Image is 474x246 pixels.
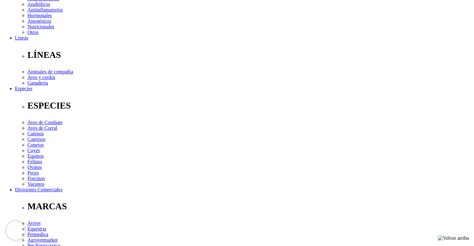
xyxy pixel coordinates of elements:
[27,159,42,164] a: Felinos
[27,120,63,125] a: Aves de Combate
[15,187,62,192] a: Divisiones Comerciales
[27,30,39,35] a: Otros
[27,153,44,159] a: Equinos
[27,2,50,7] a: Anabólicos
[27,170,39,175] a: Peces
[27,237,58,243] a: Agrovetmarket
[27,201,472,211] p: MARCAS
[27,148,40,153] a: Cuyes
[27,100,472,111] p: ESPECIES
[27,181,44,187] a: Vacunos
[27,137,45,142] a: Caprinos
[27,131,44,136] a: Caninos
[438,235,469,241] img: Volver arriba
[27,24,54,29] a: Nutricionales
[27,69,73,74] a: Animales de compañía
[27,13,52,18] a: Hormonales
[27,220,41,226] a: Avivet
[27,18,51,24] a: Anestésicos
[27,50,472,60] p: LÍNEAS
[27,176,45,181] a: Porcinos
[27,165,42,170] a: Ovinos
[15,35,28,40] a: Líneas
[15,86,32,91] a: Especies
[27,226,46,231] a: Equestria
[27,232,48,237] a: Petmedica
[27,125,57,131] a: Aves de Corral
[27,75,55,80] a: Aves y cerdos
[27,7,63,12] a: Antiinflamatorios
[27,80,48,86] a: Ganadería
[27,142,44,147] a: Conejos
[6,221,25,240] iframe: Brevo live chat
